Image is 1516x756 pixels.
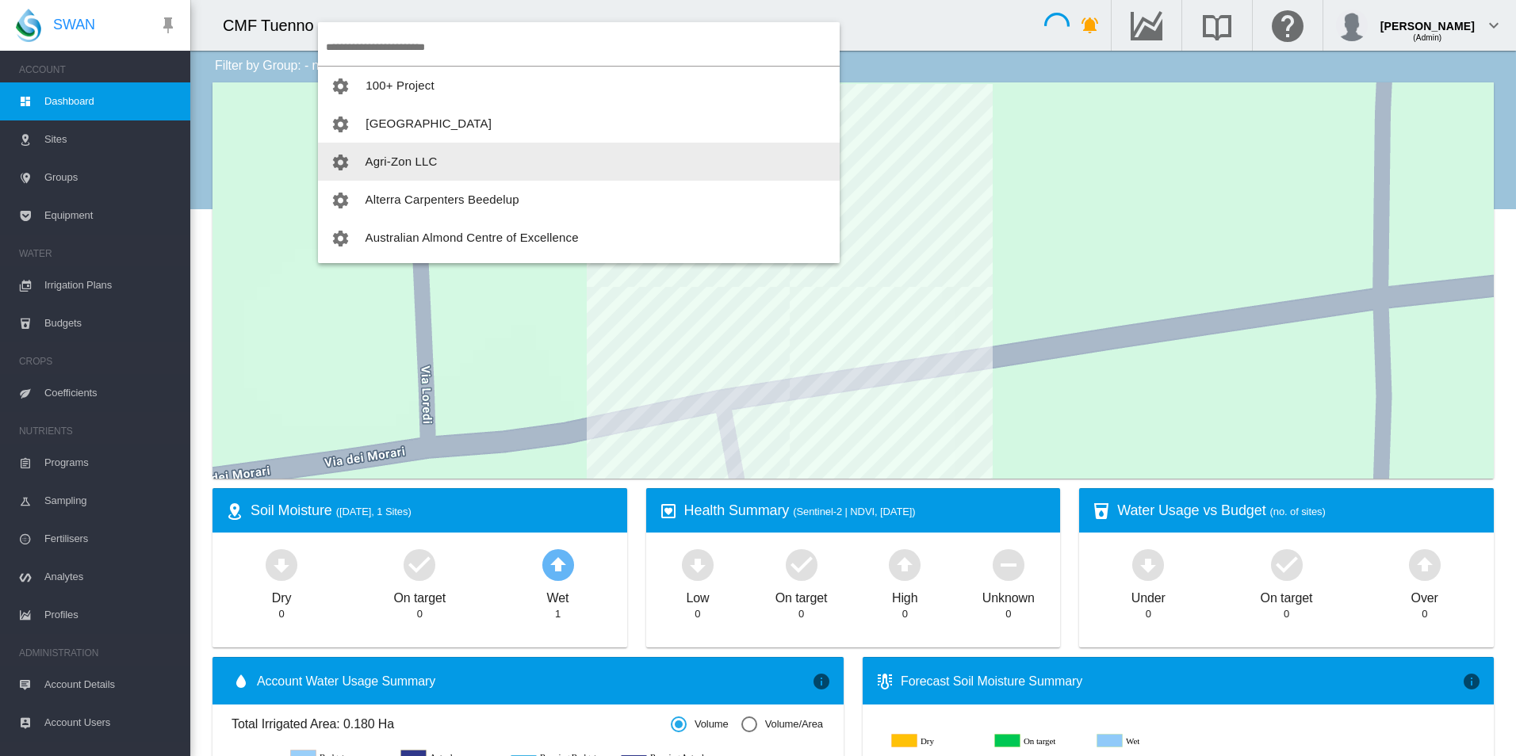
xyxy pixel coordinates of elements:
[366,78,434,92] span: 100+ Project
[366,116,492,130] span: [GEOGRAPHIC_DATA]
[331,229,350,248] md-icon: icon-cog
[331,191,350,210] md-icon: icon-cog
[366,193,519,206] span: Alterra Carpenters Beedelup
[331,115,350,134] md-icon: icon-cog
[318,181,840,219] button: You have 'Admin' permissions to Alterra Carpenters Beedelup
[318,219,840,257] button: You have 'Admin' permissions to Australian Almond Centre of Excellence
[318,143,840,181] button: You have 'Admin' permissions to Agri-Zon LLC
[366,155,438,168] span: Agri-Zon LLC
[331,77,350,96] md-icon: icon-cog
[366,231,579,244] span: Australian Almond Centre of Excellence
[318,257,840,295] button: You have 'Admin' permissions to Australian Farming Services - Augusta
[318,105,840,143] button: You have 'Admin' permissions to Adelaide High School
[331,153,350,172] md-icon: icon-cog
[318,67,840,105] button: You have 'Admin' permissions to 100+ Project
